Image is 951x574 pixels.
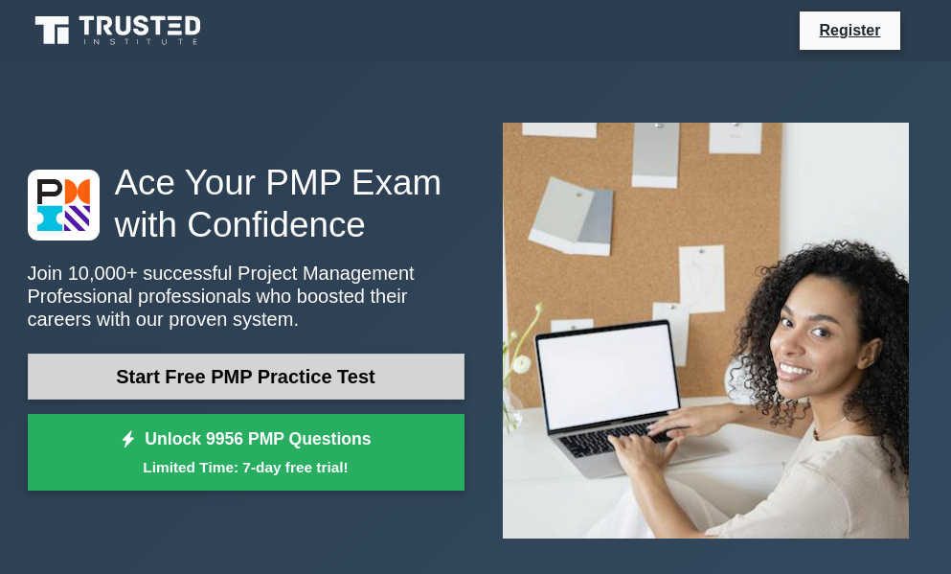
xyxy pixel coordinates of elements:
[28,162,464,247] h1: Ace Your PMP Exam with Confidence
[807,18,892,42] a: Register
[52,456,441,478] small: Limited Time: 7-day free trial!
[28,354,464,400] a: Start Free PMP Practice Test
[28,414,464,491] a: Unlock 9956 PMP QuestionsLimited Time: 7-day free trial!
[28,262,464,331] p: Join 10,000+ successful Project Management Professional professionals who boosted their careers w...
